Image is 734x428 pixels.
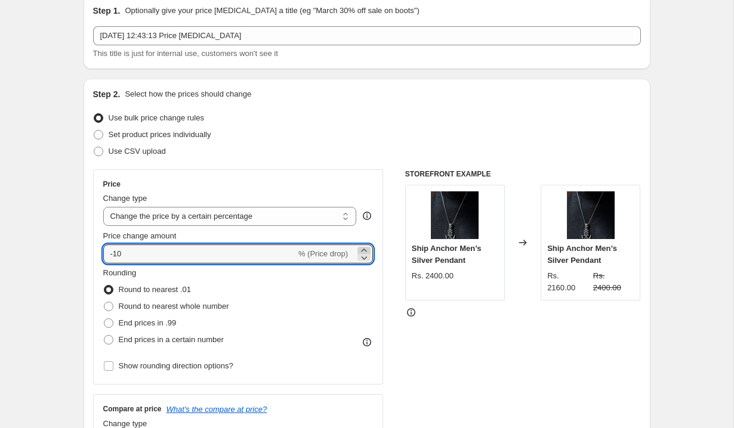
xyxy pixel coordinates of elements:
[119,335,224,344] span: End prices in a certain number
[547,244,617,265] span: Ship Anchor Men’s Silver Pendant
[593,270,634,294] strike: Rs. 2400.00
[298,249,348,258] span: % (Price drop)
[93,49,278,58] span: This title is just for internal use, customers won't see it
[103,419,147,428] span: Change type
[431,191,479,239] img: Parman-138_80x.jpg
[412,270,454,282] div: Rs. 2400.00
[125,88,251,100] p: Select how the prices should change
[412,244,482,265] span: Ship Anchor Men’s Silver Pendant
[125,5,419,17] p: Optionally give your price [MEDICAL_DATA] a title (eg "March 30% off sale on boots")
[93,88,121,100] h2: Step 2.
[103,194,147,203] span: Change type
[547,270,588,294] div: Rs. 2160.00
[103,179,121,189] h3: Price
[166,405,267,414] button: What's the compare at price?
[405,169,641,179] h6: STOREFRONT EXAMPLE
[361,210,373,222] div: help
[93,26,641,45] input: 30% off holiday sale
[103,244,296,263] input: -15
[109,113,204,122] span: Use bulk price change rules
[567,191,615,239] img: Parman-138_80x.jpg
[119,318,177,327] span: End prices in .99
[103,268,137,277] span: Rounding
[103,231,177,240] span: Price change amount
[103,404,162,414] h3: Compare at price
[93,5,121,17] h2: Step 1.
[109,147,166,156] span: Use CSV upload
[119,285,191,294] span: Round to nearest .01
[119,361,233,370] span: Show rounding direction options?
[109,130,211,139] span: Set product prices individually
[119,302,229,311] span: Round to nearest whole number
